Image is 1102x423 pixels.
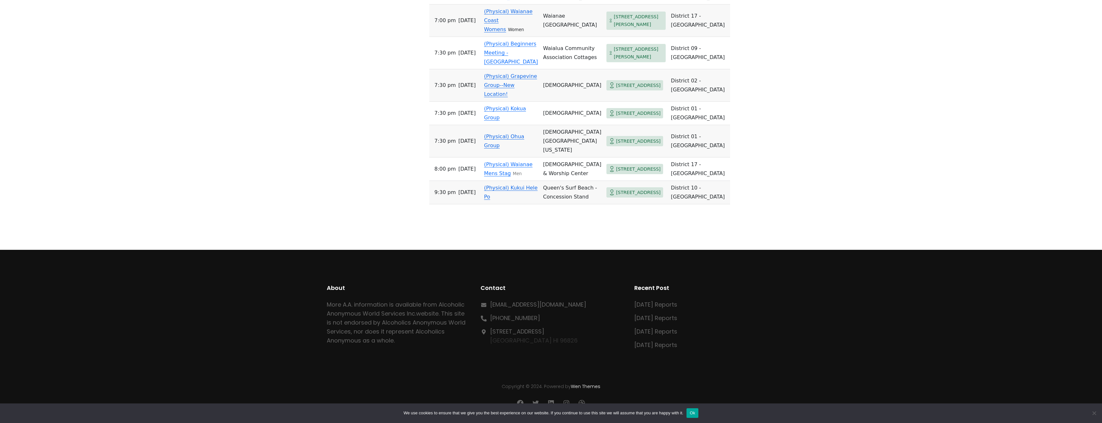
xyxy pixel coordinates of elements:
td: [DEMOGRAPHIC_DATA] [540,102,604,125]
h2: About [327,283,468,292]
a: Wen Themes [571,383,600,390]
a: (Physical) Waianae Coast Womens [484,8,532,32]
span: 7:30 PM [434,109,456,118]
span: [DATE] [458,165,476,173]
a: [DATE] Reports [634,341,677,349]
h2: Contact [481,283,621,292]
a: (Physical) Kukui Hele Po [484,185,538,200]
span: 7:30 PM [434,81,456,90]
a: [STREET_ADDRESS] [490,327,544,335]
span: [DATE] [458,137,476,146]
p: [GEOGRAPHIC_DATA] HI 96826 [490,327,578,345]
td: District 01 - [GEOGRAPHIC_DATA] [668,125,730,157]
td: District 01 - [GEOGRAPHIC_DATA] [668,102,730,125]
span: [DATE] [458,188,476,197]
p: More A.A. information is available from Alcoholic Anonymous World Services Inc. . This site is no... [327,300,468,345]
span: 7:30 PM [434,137,456,146]
a: [EMAIL_ADDRESS][DOMAIN_NAME] [490,300,586,309]
td: [DEMOGRAPHIC_DATA][GEOGRAPHIC_DATA][US_STATE] [540,125,604,157]
a: [DATE] Reports [634,327,677,335]
td: District 09 - [GEOGRAPHIC_DATA] [668,37,730,69]
td: District 17 - [GEOGRAPHIC_DATA] [668,157,730,181]
h2: Recent Post [634,283,775,292]
span: We use cookies to ensure that we give you the best experience on our website. If you continue to ... [404,410,683,416]
a: (Physical) Grapevine Group--New Location! [484,73,537,97]
td: District 17 - [GEOGRAPHIC_DATA] [668,4,730,37]
a: [DATE] Reports [634,314,677,322]
p: Copyright © 2024. Powered by [327,383,775,390]
td: District 02 - [GEOGRAPHIC_DATA] [668,69,730,102]
a: [DATE] Reports [634,300,677,309]
small: Men [513,171,522,176]
span: [DATE] [458,109,476,118]
td: Waialua Community Association Cottages [540,37,604,69]
a: [PHONE_NUMBER] [490,314,540,322]
a: (Physical) Waianae Mens Stag [484,161,532,176]
span: No [1091,410,1097,416]
span: [STREET_ADDRESS] [616,165,661,173]
span: [STREET_ADDRESS] [616,81,661,89]
span: [STREET_ADDRESS][PERSON_NAME] [614,45,663,61]
span: [DATE] [458,48,476,57]
span: [DATE] [458,16,476,25]
span: [STREET_ADDRESS] [616,137,661,145]
a: website [416,309,439,317]
a: (Physical) Beginners Meeting - [GEOGRAPHIC_DATA] [484,41,538,65]
td: [DEMOGRAPHIC_DATA] [540,69,604,102]
span: 7:30 PM [434,48,456,57]
span: [STREET_ADDRESS] [616,109,661,117]
span: [STREET_ADDRESS] [616,189,661,197]
a: (Physical) Ohua Group [484,133,524,148]
span: [STREET_ADDRESS][PERSON_NAME] [614,13,663,29]
td: [DEMOGRAPHIC_DATA] & Worship Center [540,157,604,181]
button: Ok [687,408,698,418]
span: 9:30 PM [434,188,456,197]
a: (Physical) Kokua Group [484,106,526,121]
td: Waianae [GEOGRAPHIC_DATA] [540,4,604,37]
small: Women [508,27,524,32]
span: 7:00 PM [434,16,456,25]
td: District 10 - [GEOGRAPHIC_DATA] [668,181,730,204]
span: [DATE] [458,81,476,90]
span: 8:00 PM [434,165,456,173]
td: Queen's Surf Beach - Concession Stand [540,181,604,204]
